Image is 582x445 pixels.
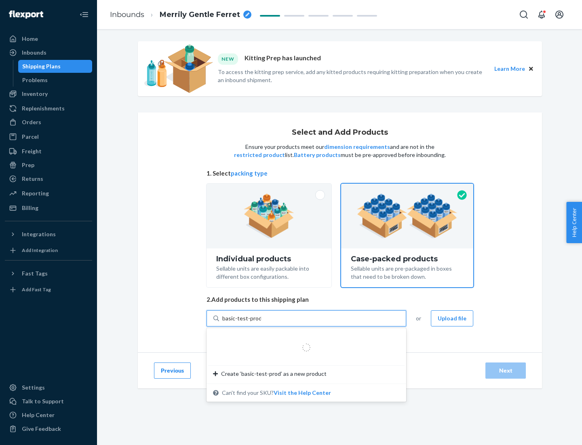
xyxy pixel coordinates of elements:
[533,6,550,23] button: Open notifications
[22,175,43,183] div: Returns
[216,255,322,263] div: Individual products
[22,189,49,197] div: Reporting
[154,362,191,379] button: Previous
[274,389,331,397] button: Create ‘basic-test-prod’ as a new productCan't find your SKU?
[22,269,48,278] div: Fast Tags
[5,283,92,296] a: Add Fast Tag
[294,151,341,159] button: Battery products
[5,244,92,257] a: Add Integration
[18,74,93,87] a: Problems
[245,53,321,64] p: Kitting Prep has launched
[5,46,92,59] a: Inbounds
[22,204,38,212] div: Billing
[207,295,473,304] span: 2. Add products to this shipping plan
[216,263,322,281] div: Sellable units are easily packable into different box configurations.
[231,169,268,178] button: packing type
[22,411,55,419] div: Help Center
[5,116,92,129] a: Orders
[222,314,261,322] input: Create ‘basic-test-prod’ as a new productCan't find your SKU?Visit the Help Center
[5,395,92,408] a: Talk to Support
[218,68,487,84] p: To access the kitting prep service, add any kitted products requiring kitting preparation when yo...
[516,6,532,23] button: Open Search Box
[494,64,525,73] button: Learn More
[22,133,39,141] div: Parcel
[218,53,238,64] div: NEW
[160,10,240,20] span: Merrily Gentle Ferret
[292,129,388,137] h1: Select and Add Products
[5,102,92,115] a: Replenishments
[207,169,473,178] span: 1. Select
[5,422,92,435] button: Give Feedback
[566,202,582,243] button: Help Center
[431,310,473,326] button: Upload file
[22,384,45,392] div: Settings
[5,228,92,241] button: Integrations
[110,10,144,19] a: Inbounds
[357,194,458,238] img: case-pack.59cecea509d18c883b923b81aeac6d0b.png
[222,389,331,397] span: Can't find your SKU?
[22,76,48,84] div: Problems
[221,370,327,378] span: Create ‘basic-test-prod’ as a new product
[485,362,526,379] button: Next
[5,267,92,280] button: Fast Tags
[5,172,92,185] a: Returns
[22,147,42,155] div: Freight
[5,159,92,172] a: Prep
[22,425,61,433] div: Give Feedback
[351,263,464,281] div: Sellable units are pre-packaged in boxes that need to be broken down.
[233,143,447,159] p: Ensure your products meet our and are not in the list. must be pre-approved before inbounding.
[103,3,258,27] ol: breadcrumbs
[18,60,93,73] a: Shipping Plans
[9,11,43,19] img: Flexport logo
[22,35,38,43] div: Home
[5,201,92,214] a: Billing
[551,6,567,23] button: Open account menu
[22,286,51,293] div: Add Fast Tag
[416,314,421,322] span: or
[5,409,92,422] a: Help Center
[22,90,48,98] div: Inventory
[22,118,41,126] div: Orders
[5,32,92,45] a: Home
[234,151,285,159] button: restricted product
[22,247,58,254] div: Add Integration
[22,161,34,169] div: Prep
[5,381,92,394] a: Settings
[22,104,65,112] div: Replenishments
[244,194,294,238] img: individual-pack.facf35554cb0f1810c75b2bd6df2d64e.png
[76,6,92,23] button: Close Navigation
[5,87,92,100] a: Inventory
[22,49,46,57] div: Inbounds
[351,255,464,263] div: Case-packed products
[492,367,519,375] div: Next
[5,187,92,200] a: Reporting
[22,230,56,238] div: Integrations
[22,397,64,405] div: Talk to Support
[527,64,536,73] button: Close
[5,130,92,143] a: Parcel
[5,145,92,158] a: Freight
[22,62,61,70] div: Shipping Plans
[324,143,390,151] button: dimension requirements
